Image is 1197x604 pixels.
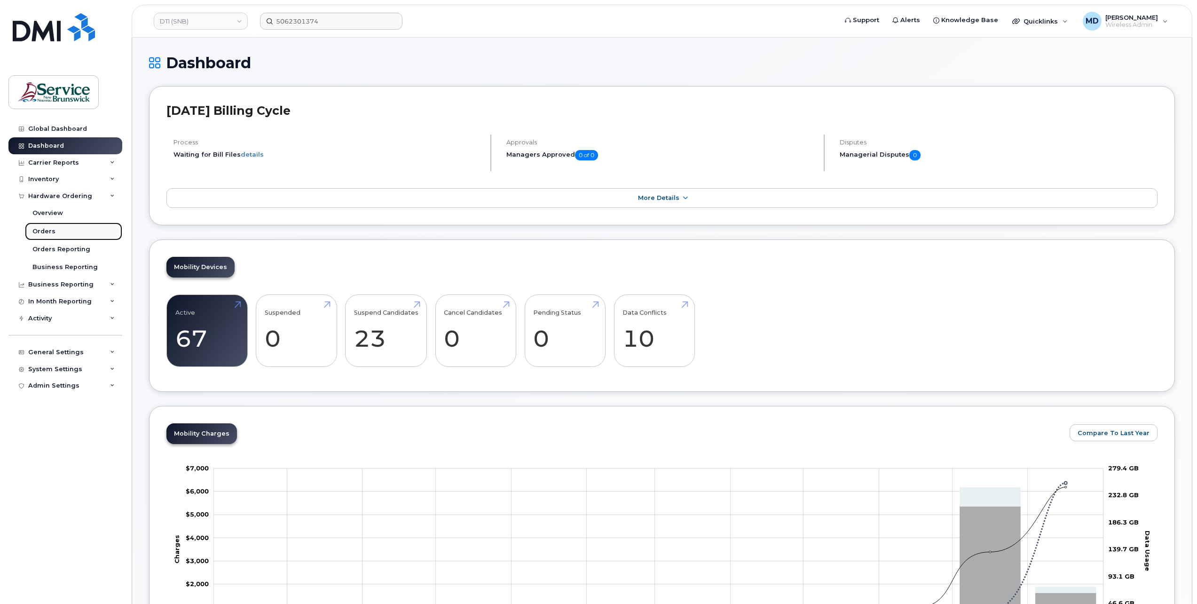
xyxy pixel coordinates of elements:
[1070,424,1158,441] button: Compare To Last Year
[175,300,239,362] a: Active 67
[166,103,1158,118] h2: [DATE] Billing Cycle
[186,580,209,588] tspan: $2,000
[840,150,1158,160] h5: Managerial Disputes
[506,150,815,160] h5: Managers Approved
[186,510,209,518] g: $0
[149,55,1175,71] h1: Dashboard
[166,423,237,444] a: Mobility Charges
[622,300,686,362] a: Data Conflicts 10
[186,556,209,564] g: $0
[840,139,1158,146] h4: Disputes
[186,487,209,495] g: $0
[265,300,328,362] a: Suspended 0
[166,257,235,278] a: Mobility Devices
[186,533,209,541] g: $0
[1108,545,1139,553] tspan: 139.7 GB
[909,150,921,160] span: 0
[186,556,209,564] tspan: $3,000
[575,150,598,160] span: 0 of 0
[506,139,815,146] h4: Approvals
[173,150,482,159] li: Waiting for Bill Files
[173,535,181,564] tspan: Charges
[241,151,264,158] a: details
[1108,464,1139,471] tspan: 279.4 GB
[1144,530,1152,571] tspan: Data Usage
[186,510,209,518] tspan: $5,000
[638,194,679,201] span: More Details
[186,487,209,495] tspan: $6,000
[354,300,418,362] a: Suspend Candidates 23
[444,300,507,362] a: Cancel Candidates 0
[186,464,209,471] g: $0
[173,139,482,146] h4: Process
[1108,572,1134,580] tspan: 93.1 GB
[186,464,209,471] tspan: $7,000
[1108,491,1139,499] tspan: 232.8 GB
[186,580,209,588] g: $0
[186,533,209,541] tspan: $4,000
[533,300,597,362] a: Pending Status 0
[1078,429,1150,437] span: Compare To Last Year
[1108,518,1139,525] tspan: 186.3 GB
